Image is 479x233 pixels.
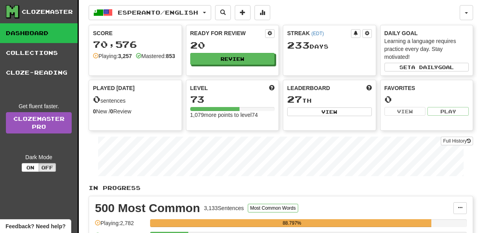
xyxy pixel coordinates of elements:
[93,84,135,92] span: Played [DATE]
[22,8,73,16] div: Clozemaster
[190,40,275,50] div: 20
[136,52,175,60] div: Mastered:
[287,107,372,116] button: View
[118,53,132,59] strong: 3,257
[22,163,39,172] button: On
[93,29,178,37] div: Score
[311,31,324,36] a: (EDT)
[93,94,100,105] span: 0
[6,222,65,230] span: Open feedback widget
[441,137,473,145] button: Full History
[287,84,330,92] span: Leaderboard
[254,5,270,20] button: More stats
[93,108,96,115] strong: 0
[190,84,208,92] span: Level
[190,29,265,37] div: Ready for Review
[215,5,231,20] button: Search sentences
[93,94,178,105] div: sentences
[93,39,178,49] div: 70,576
[287,39,310,51] span: 233
[39,163,56,172] button: Off
[287,29,351,37] div: Streak
[384,84,469,92] div: Favorites
[166,53,175,59] strong: 853
[384,63,469,71] button: Seta dailygoal
[118,9,198,16] span: Esperanto / English
[190,53,275,65] button: Review
[384,107,426,116] button: View
[427,107,469,116] button: Play
[93,52,132,60] div: Playing:
[190,94,275,104] div: 73
[287,40,372,51] div: Day s
[89,184,473,192] p: In Progress
[6,153,72,161] div: Dark Mode
[95,219,146,232] div: Playing: 2,782
[411,64,438,70] span: a daily
[95,202,200,214] div: 500 Most Common
[384,29,469,37] div: Daily Goal
[269,84,275,92] span: Score more points to level up
[152,219,431,227] div: 88.797%
[287,94,372,105] div: th
[235,5,251,20] button: Add sentence to collection
[204,204,244,212] div: 3,133 Sentences
[89,5,211,20] button: Esperanto/English
[93,107,178,115] div: New / Review
[190,111,275,119] div: 1,079 more points to level 74
[384,94,469,104] div: 0
[384,37,469,61] div: Learning a language requires practice every day. Stay motivated!
[287,94,302,105] span: 27
[6,102,72,110] div: Get fluent faster.
[110,108,113,115] strong: 0
[248,204,298,212] button: Most Common Words
[6,112,72,133] a: ClozemasterPro
[366,84,372,92] span: This week in points, UTC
